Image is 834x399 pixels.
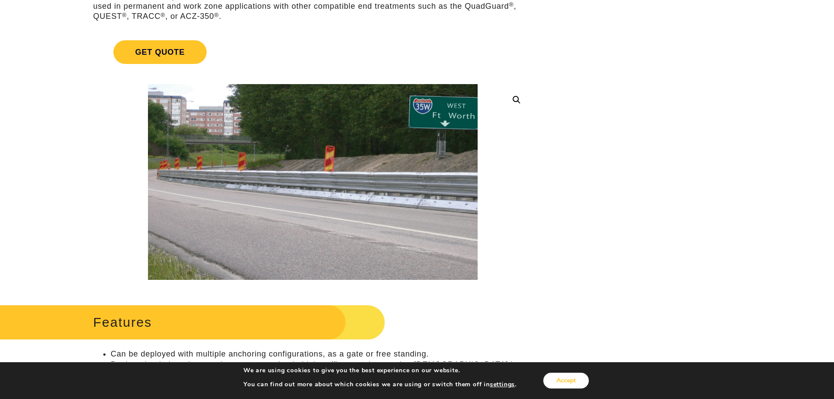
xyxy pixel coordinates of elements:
sup: ® [509,1,514,8]
a: Get Quote [93,30,532,74]
button: Accept [543,373,589,388]
p: You can find out more about which cookies we are using or switch them off in . [243,381,517,388]
span: Get Quote [113,40,207,64]
sup: ® [161,12,165,18]
li: Can be deployed with multiple anchoring configurations, as a gate or free standing. [111,349,532,359]
sup: ® [122,12,127,18]
sup: ® [214,12,219,18]
button: settings [490,381,515,388]
p: We are using cookies to give you the best experience on our website. [243,367,517,374]
li: Designed to help reduce work zone congestion in high traffic areas by creating [DEMOGRAPHIC_DATA]... [111,360,532,380]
